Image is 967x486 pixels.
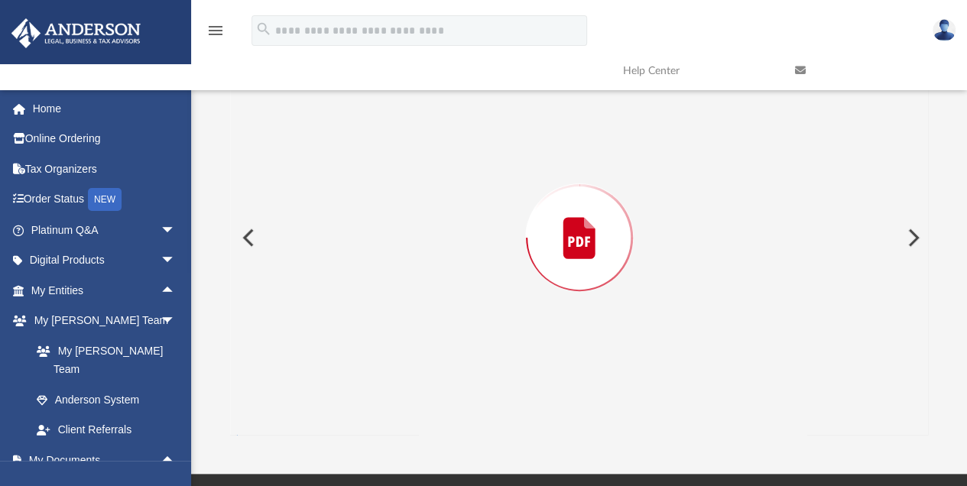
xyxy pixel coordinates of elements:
a: My Documentsarrow_drop_up [11,445,191,475]
a: Tax Organizers [11,154,199,184]
span: arrow_drop_down [161,215,191,246]
a: Anderson System [21,384,191,415]
a: My [PERSON_NAME] Teamarrow_drop_down [11,306,191,336]
i: menu [206,21,225,40]
a: Digital Productsarrow_drop_down [11,245,199,276]
a: menu [206,29,225,40]
span: arrow_drop_up [161,275,191,306]
img: Anderson Advisors Platinum Portal [7,18,145,48]
img: User Pic [933,19,956,41]
a: Help Center [612,40,784,101]
a: My Entitiesarrow_drop_up [11,275,199,306]
a: Order StatusNEW [11,184,199,215]
a: Platinum Q&Aarrow_drop_down [11,215,199,245]
div: NEW [88,188,122,211]
a: Home [11,93,199,124]
span: arrow_drop_down [161,306,191,337]
a: My [PERSON_NAME] Team [21,335,183,384]
button: Previous File [230,216,264,259]
div: Preview [230,1,929,436]
a: Client Referrals [21,415,191,446]
a: Online Ordering [11,124,199,154]
span: arrow_drop_up [161,445,191,476]
button: Next File [895,216,929,259]
i: search [255,21,272,37]
span: arrow_drop_down [161,245,191,277]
